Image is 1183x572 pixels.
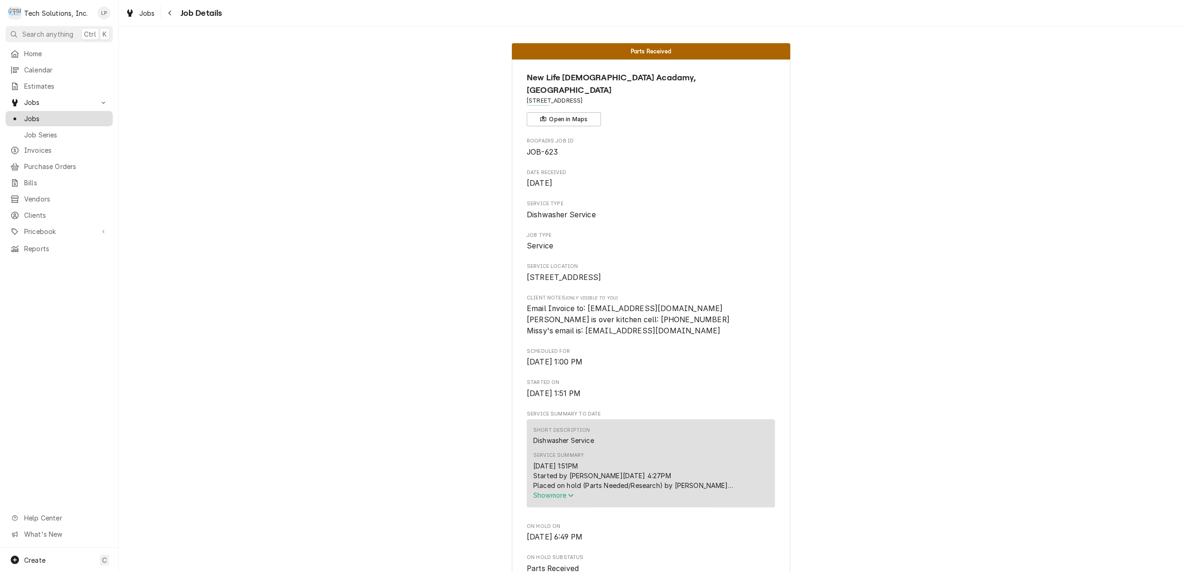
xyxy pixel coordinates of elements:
span: Date Received [527,178,775,189]
span: Scheduled For [527,357,775,368]
span: On Hold SubStatus [527,554,775,561]
span: Client Notes [527,294,775,302]
button: Search anythingCtrlK [6,26,113,42]
a: Invoices [6,143,113,158]
span: Create [24,556,45,564]
div: Lisa Paschal's Avatar [97,6,110,19]
span: Email Invoice to: [EMAIL_ADDRESS][DOMAIN_NAME] [PERSON_NAME] is over kitchen cell: [PHONE_NUMBER]... [527,304,730,335]
span: What's New [24,529,107,539]
div: Short Description [533,427,590,434]
a: Go to What's New [6,526,113,542]
div: Status [512,43,790,59]
span: Jobs [139,8,155,18]
div: Tech Solutions, Inc. [24,8,88,18]
span: Service Location [527,263,775,270]
button: Navigate back [163,6,178,20]
span: Help Center [24,513,107,523]
span: Parts Received [631,48,671,54]
div: Client Information [527,71,775,126]
div: Started On [527,379,775,399]
span: [DATE] 6:49 PM [527,533,582,541]
a: Bills [6,175,113,190]
a: Home [6,46,113,61]
span: Roopairs Job ID [527,147,775,158]
span: Pricebook [24,227,94,236]
div: Roopairs Job ID [527,137,775,157]
span: Name [527,71,775,97]
div: Service Location [527,263,775,283]
span: Job Details [178,7,222,19]
a: Jobs [122,6,159,21]
span: JOB-623 [527,148,558,156]
div: T [8,6,21,19]
span: Service [527,241,553,250]
span: Job Type [527,240,775,252]
span: On Hold On [527,532,775,543]
span: Address [527,97,775,105]
span: K [103,29,107,39]
span: Job Type [527,232,775,239]
div: Date Received [527,169,775,189]
span: Reports [24,244,108,253]
span: [STREET_ADDRESS] [527,273,601,282]
span: Roopairs Job ID [527,137,775,145]
span: Job Series [24,130,108,140]
span: Dishwasher Service [527,210,596,219]
a: Purchase Orders [6,159,113,174]
span: Jobs [24,114,108,123]
span: Calendar [24,65,108,75]
span: Estimates [24,81,108,91]
div: Scheduled For [527,348,775,368]
div: On Hold On [527,523,775,543]
div: Service Summary [533,452,584,459]
div: Tech Solutions, Inc.'s Avatar [8,6,21,19]
div: [DATE] 1:51PM Started by [PERSON_NAME][DATE] 4:27PM Placed on hold (Parts Needed/Research) by [PE... [533,461,769,490]
div: Job Type [527,232,775,252]
button: Open in Maps [527,112,601,126]
span: On Hold On [527,523,775,530]
span: Purchase Orders [24,162,108,171]
span: (Only Visible to You) [565,295,618,300]
span: Bills [24,178,108,188]
div: [object Object] [527,294,775,336]
span: Service Type [527,200,775,208]
div: Dishwasher Service [533,435,594,445]
a: Job Series [6,127,113,143]
span: Service Location [527,272,775,283]
span: Show more [533,491,574,499]
a: Clients [6,208,113,223]
a: Vendors [6,191,113,207]
a: Reports [6,241,113,256]
button: Showmore [533,490,769,500]
span: Service Type [527,209,775,221]
span: C [102,555,107,565]
a: Go to Pricebook [6,224,113,239]
span: Service Summary To Date [527,410,775,418]
div: LP [97,6,110,19]
span: Invoices [24,145,108,155]
div: Service Type [527,200,775,220]
div: Service Summary [527,419,775,511]
span: [DATE] [527,179,552,188]
span: Scheduled For [527,348,775,355]
span: [object Object] [527,303,775,336]
span: Date Received [527,169,775,176]
span: Started On [527,388,775,399]
a: Estimates [6,78,113,94]
span: Vendors [24,194,108,204]
span: [DATE] 1:00 PM [527,357,582,366]
span: Started On [527,379,775,386]
a: Jobs [6,111,113,126]
span: Clients [24,210,108,220]
span: Home [24,49,108,58]
a: Go to Help Center [6,510,113,526]
span: Search anything [22,29,73,39]
span: Jobs [24,97,94,107]
a: Calendar [6,62,113,78]
span: Ctrl [84,29,96,39]
span: [DATE] 1:51 PM [527,389,581,398]
a: Go to Jobs [6,95,113,110]
div: Service Summary To Date [527,410,775,512]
